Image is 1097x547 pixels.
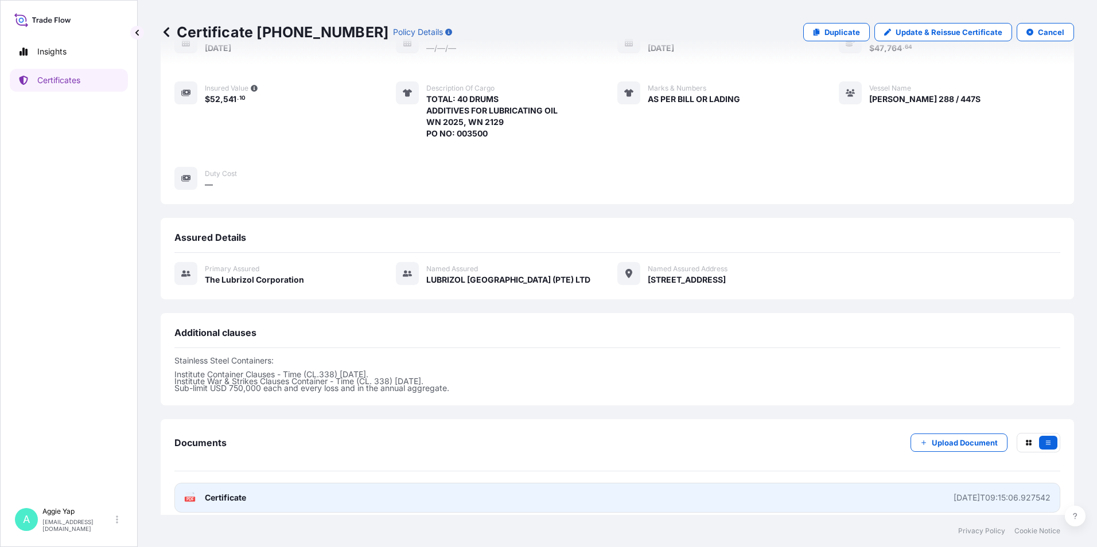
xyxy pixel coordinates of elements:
p: Cancel [1038,26,1064,38]
span: , [220,95,223,103]
span: Insured Value [205,84,248,93]
span: Certificate [205,492,246,503]
span: Additional clauses [174,327,256,338]
span: Named Assured Address [648,264,728,273]
span: Named Assured [426,264,478,273]
p: Upload Document [932,437,998,448]
span: AS PER BILL OR LADING [648,93,740,105]
span: TOTAL: 40 DRUMS ADDITIVES FOR LUBRICATING OIL WN 2025, WN 2129 PO NO: 003500 [426,93,558,139]
p: Insights [37,46,67,57]
p: Policy Details [393,26,443,38]
span: $ [205,95,210,103]
span: Duty Cost [205,169,237,178]
span: Documents [174,437,227,448]
p: [EMAIL_ADDRESS][DOMAIN_NAME] [42,518,114,532]
span: LUBRIZOL [GEOGRAPHIC_DATA] (PTE) LTD [426,274,590,286]
a: PDFCertificate[DATE]T09:15:06.927542 [174,483,1060,513]
a: Cookie Notice [1014,526,1060,536]
p: Certificates [37,75,80,86]
span: 10 [239,96,246,100]
span: [PERSON_NAME] 288 / 447S [869,93,981,105]
a: Duplicate [803,23,870,41]
a: Insights [10,40,128,63]
span: The Lubrizol Corporation [205,274,304,286]
span: Description of cargo [426,84,495,93]
text: PDF [186,497,194,501]
p: Update & Reissue Certificate [896,26,1002,38]
span: Marks & Numbers [648,84,706,93]
p: Stainless Steel Containers: Institute Container Clauses - Time (CL.338) [DATE]. Institute War & S... [174,357,1060,392]
p: Duplicate [824,26,860,38]
span: 52 [210,95,220,103]
a: Certificates [10,69,128,92]
span: Primary assured [205,264,259,273]
span: — [205,179,213,190]
p: Aggie Yap [42,507,114,516]
span: Vessel Name [869,84,911,93]
span: . [237,96,239,100]
button: Cancel [1017,23,1074,41]
p: Certificate [PHONE_NUMBER] [161,23,388,41]
span: Assured Details [174,232,246,243]
a: Privacy Policy [958,526,1005,536]
button: Upload Document [911,433,1007,452]
a: Update & Reissue Certificate [874,23,1012,41]
span: A [23,514,30,525]
span: [STREET_ADDRESS] [648,274,726,286]
span: 541 [223,95,236,103]
div: [DATE]T09:15:06.927542 [954,492,1051,503]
